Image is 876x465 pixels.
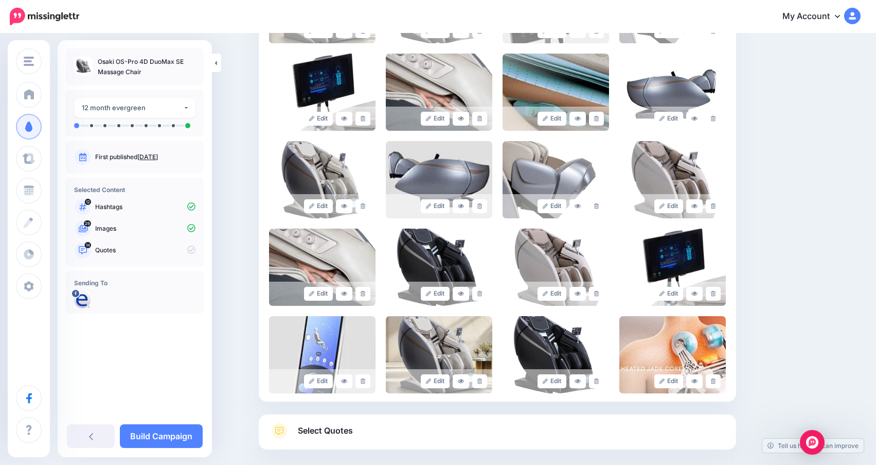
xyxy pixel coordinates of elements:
img: a6cf4f151e04e9644980080de89f8afa_thumb.jpg [74,57,93,75]
a: Select Quotes [269,423,726,450]
img: 5fd85bf64c18c730397a7865758bc770_large.jpg [619,316,726,393]
button: 12 month evergreen [74,98,195,118]
a: Edit [538,374,567,388]
div: Open Intercom Messenger [800,430,825,455]
a: Edit [654,199,684,213]
a: Edit [304,374,333,388]
span: 14 [85,242,92,248]
img: cf034bedc4c8beeabc1fea8e25fe26fd_large.jpg [503,316,609,393]
span: 29 [84,220,91,227]
img: 4b914738b757ebd908572490dfe57584_large.jpg [386,229,492,306]
span: Select Quotes [298,424,353,438]
img: 55843fd5c9c95ce9a3f9968a0f9e0d13_large.jpg [386,316,492,393]
a: Edit [654,374,684,388]
p: Osaki OS-Pro 4D DuoMax SE Massage Chair [98,57,195,77]
p: Hashtags [95,202,195,212]
a: Edit [304,112,333,126]
img: 08eebbb161ac2c343671e4d530c12c24_large.jpg [619,54,726,131]
a: Edit [421,374,450,388]
a: Edit [538,287,567,301]
img: Missinglettr [10,8,79,25]
span: 12 [85,199,91,205]
img: menu.png [24,57,34,66]
a: Edit [421,199,450,213]
p: First published [95,152,195,162]
img: ff080f0e9ec9b36b254f13c81014802c_large.jpg [619,141,726,218]
img: 78f9c0e64f37957a38a238f6dc8d6ebc_large.jpg [503,141,609,218]
img: 10155677_773414606036528_1795692372095182746_n-bsa113119.jpg [74,292,91,308]
a: Edit [538,199,567,213]
h4: Sending To [74,279,195,287]
a: Edit [538,112,567,126]
a: [DATE] [137,153,158,161]
a: Edit [421,112,450,126]
img: 528c89cf734d33b2ba2718a0f1517e28_large.jpg [386,54,492,131]
h4: Selected Content [74,186,195,194]
img: 3c1ea319d58a201f799339da60b82fa9_large.jpg [269,316,376,393]
img: 3e0190ac30c56eb198786ab184a53a89_large.jpg [269,229,376,306]
div: 12 month evergreen [82,102,183,114]
a: Edit [654,287,684,301]
img: b22b766f5fc096bcaeea203788680c8c_large.jpg [503,54,609,131]
img: 2151ef720786cb69f57117b4d459b6ac_large.jpg [269,141,376,218]
a: Edit [304,199,333,213]
p: Images [95,224,195,233]
img: ceb61196da1e46e0ca87f778347d413f_large.jpg [386,141,492,218]
a: Tell us how we can improve [762,439,864,453]
img: 6f7beb41f38ed6e48c71a62a7148dffa_large.jpg [269,54,376,131]
a: Edit [421,287,450,301]
img: c0d4f72bf0bb95f59d3b9c425d1deae3_large.jpg [619,229,726,306]
p: Quotes [95,246,195,255]
a: My Account [772,4,861,29]
a: Edit [304,287,333,301]
img: 1b467020fb0a04635e2852965b4852d4_large.jpg [503,229,609,306]
a: Edit [654,112,684,126]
